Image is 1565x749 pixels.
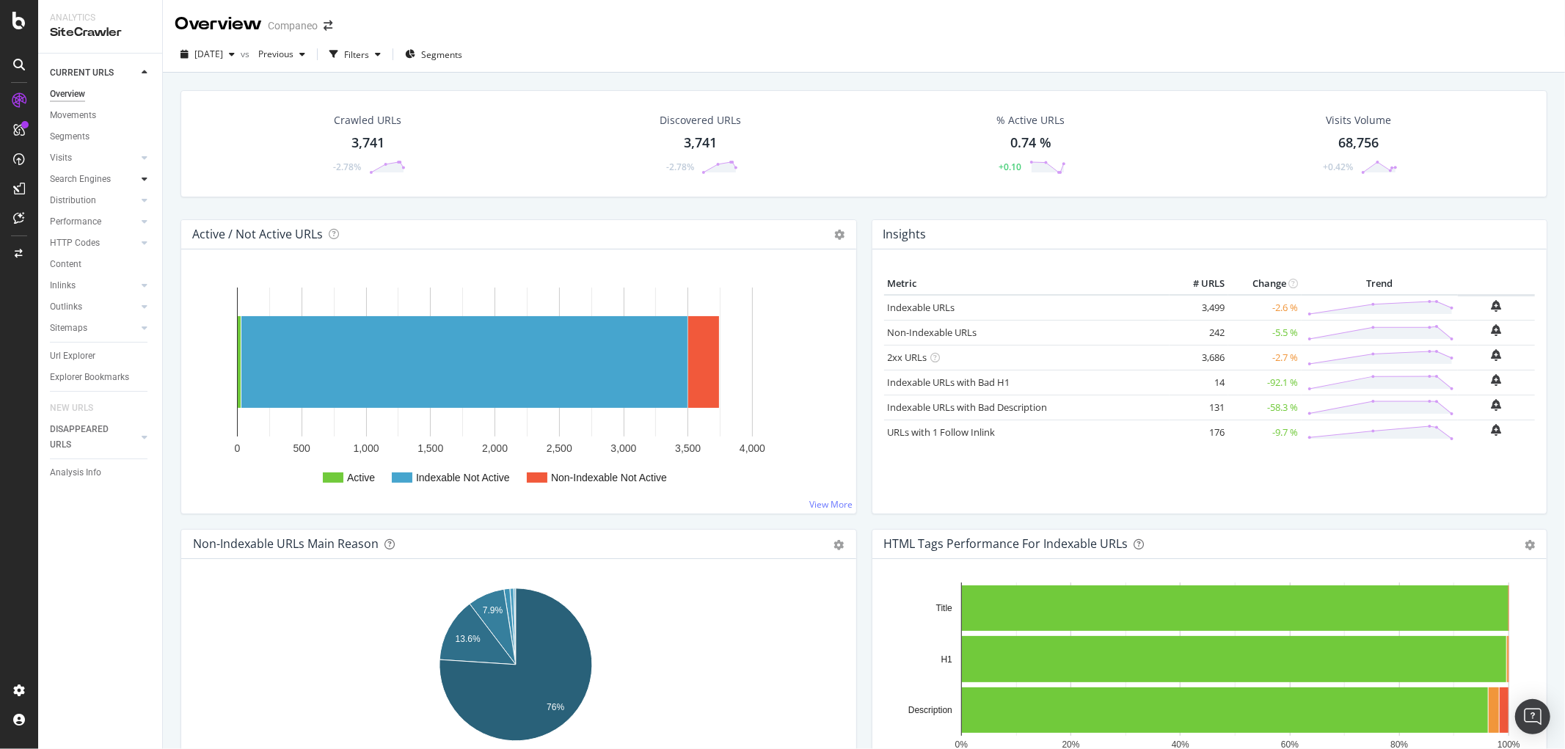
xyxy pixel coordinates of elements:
div: -2.78% [666,161,694,173]
h4: Insights [883,224,927,244]
td: -9.7 % [1228,420,1302,445]
a: Content [50,257,152,272]
th: Metric [884,273,1170,295]
h4: Active / Not Active URLs [192,224,323,244]
div: Analytics [50,12,150,24]
div: Visits Volume [1327,113,1392,128]
button: [DATE] [175,43,241,66]
div: NEW URLS [50,401,93,416]
a: URLs with 1 Follow Inlink [888,425,996,439]
div: 68,756 [1339,134,1379,153]
a: Search Engines [50,172,137,187]
text: 1,000 [353,442,379,454]
div: SiteCrawler [50,24,150,41]
a: 2xx URLs [888,351,927,364]
div: -2.78% [334,161,362,173]
div: HTTP Codes [50,235,100,251]
text: 4,000 [740,442,765,454]
text: Indexable Not Active [416,472,510,483]
text: 3,500 [675,442,701,454]
div: arrow-right-arrow-left [324,21,332,31]
td: 14 [1170,370,1228,395]
a: Indexable URLs with Bad H1 [888,376,1010,389]
div: gear [1525,540,1535,550]
a: Url Explorer [50,348,152,364]
text: Title [935,603,952,613]
div: +0.10 [999,161,1022,173]
td: 176 [1170,420,1228,445]
div: gear [834,540,844,550]
a: CURRENT URLS [50,65,137,81]
div: HTML Tags Performance for Indexable URLs [884,536,1128,551]
div: CURRENT URLS [50,65,114,81]
a: NEW URLS [50,401,108,416]
div: Overview [50,87,85,102]
text: 13.6% [456,634,481,644]
a: Movements [50,108,152,123]
a: Indexable URLs with Bad Description [888,401,1048,414]
th: # URLS [1170,273,1228,295]
svg: A chart. [193,273,838,502]
div: Search Engines [50,172,111,187]
text: 2,500 [547,442,572,454]
th: Change [1228,273,1302,295]
text: Description [908,705,952,715]
a: Visits [50,150,137,166]
td: -58.3 % [1228,395,1302,420]
a: Overview [50,87,152,102]
div: bell-plus [1492,424,1502,436]
text: Active [347,472,375,483]
div: Segments [50,129,90,145]
th: Trend [1302,273,1458,295]
div: Non-Indexable URLs Main Reason [193,536,379,551]
span: vs [241,48,252,60]
div: 3,741 [351,134,384,153]
a: View More [810,498,853,511]
td: -92.1 % [1228,370,1302,395]
div: Companeo [268,18,318,33]
a: Non-Indexable URLs [888,326,977,339]
td: -2.6 % [1228,295,1302,321]
text: 500 [293,442,311,454]
td: -2.7 % [1228,345,1302,370]
a: Segments [50,129,152,145]
a: Outlinks [50,299,137,315]
span: Segments [421,48,462,61]
div: bell-plus [1492,300,1502,312]
a: Distribution [50,193,137,208]
div: % Active URLs [997,113,1065,128]
div: Url Explorer [50,348,95,364]
i: Options [835,230,845,240]
td: 3,499 [1170,295,1228,321]
div: Analysis Info [50,465,101,481]
a: Explorer Bookmarks [50,370,152,385]
text: 1,500 [417,442,443,454]
span: Previous [252,48,293,60]
div: 0.74 % [1010,134,1051,153]
a: Inlinks [50,278,137,293]
a: Indexable URLs [888,301,955,314]
div: Visits [50,150,72,166]
div: Sitemaps [50,321,87,336]
button: Segments [399,43,468,66]
div: Inlinks [50,278,76,293]
text: H1 [941,654,952,665]
div: Overview [175,12,262,37]
text: 7.9% [483,605,503,615]
td: 131 [1170,395,1228,420]
button: Previous [252,43,311,66]
div: DISAPPEARED URLS [50,422,124,453]
div: Outlinks [50,299,82,315]
a: Performance [50,214,137,230]
a: Analysis Info [50,465,152,481]
span: 2025 Sep. 8th [194,48,223,60]
text: 76% [547,702,564,712]
div: bell-plus [1492,374,1502,386]
a: DISAPPEARED URLS [50,422,137,453]
div: Explorer Bookmarks [50,370,129,385]
div: Movements [50,108,96,123]
div: 3,741 [685,134,718,153]
div: bell-plus [1492,349,1502,361]
div: Discovered URLs [660,113,742,128]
